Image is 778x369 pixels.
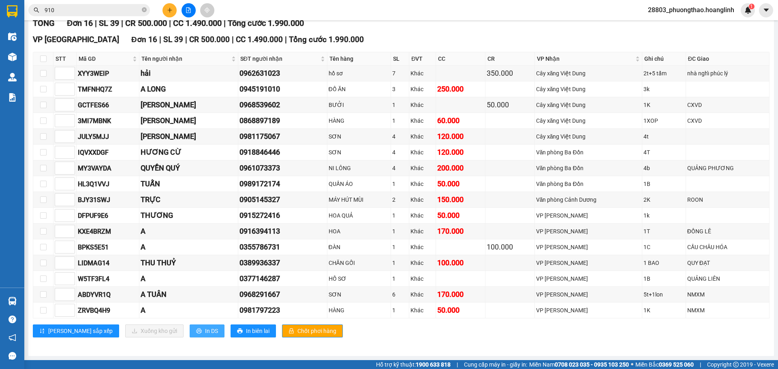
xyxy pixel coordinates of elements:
div: ĐÀN [329,243,389,252]
div: hồ sơ [329,69,389,78]
td: VŨ THỊ QUẾ [139,97,238,113]
div: JULY5MJJ [78,132,138,142]
div: 1 [392,116,408,125]
div: ABDYVR1Q [78,290,138,300]
span: ⚪️ [631,363,633,366]
span: plus [167,7,173,13]
div: 2 [392,195,408,204]
div: [PERSON_NAME] [141,115,236,126]
div: 0968291667 [239,289,326,300]
img: icon-new-feature [744,6,752,14]
div: 2K [643,195,684,204]
td: ANH TẤN [139,129,238,145]
div: 4 [392,132,408,141]
td: nhà nghỉ phúc lý [686,66,769,81]
div: MY3VAYDA [78,163,138,173]
td: Văn phòng Ba Đồn [535,160,642,176]
td: 0981175067 [238,129,327,145]
th: ĐC Giao [686,52,769,66]
td: VP Quy Đạt [535,255,642,271]
td: Văn phòng Ba Đồn [535,176,642,192]
div: Khác [410,211,434,220]
td: A [139,224,238,239]
div: 60.000 [437,115,484,126]
div: Khác [410,243,434,252]
td: Văn phòng Ba Đồn [535,145,642,160]
td: Cây xăng Việt Dung [535,113,642,129]
span: VP Nhận [537,54,634,63]
button: lockChốt phơi hàng [282,324,343,337]
div: IQVXXDGF [78,147,138,158]
div: VP [PERSON_NAME] [536,274,641,283]
div: A [141,305,236,316]
div: 0377146287 [239,273,326,284]
div: 120.000 [437,147,484,158]
div: 0355786731 [239,241,326,253]
td: HL3Q1VVJ [77,176,139,192]
img: warehouse-icon [8,53,17,61]
td: GCTFES66 [77,97,139,113]
span: | [457,360,458,369]
div: 6 [392,290,408,299]
div: 0962631023 [239,68,326,79]
div: Khác [410,85,434,94]
span: Đơn 16 [67,18,93,28]
span: Mã GD [79,54,131,63]
span: 1 [750,4,753,9]
span: close-circle [142,6,147,14]
div: Khác [410,306,434,315]
div: ĐỒ ĂN [329,85,389,94]
th: ĐVT [409,52,436,66]
div: 100.000 [437,257,484,269]
div: 0905145327 [239,194,326,205]
div: 5t+1lon [643,290,684,299]
div: 4 [392,164,408,173]
div: 350.000 [487,68,533,79]
div: NI LÔNG [329,164,389,173]
td: 3MI7MBNK [77,113,139,129]
span: caret-down [763,6,770,14]
div: 170.000 [437,226,484,237]
th: Tên hàng [327,52,391,66]
img: solution-icon [8,93,17,102]
span: message [9,352,16,360]
div: BƯỞI [329,100,389,109]
strong: 1900 633 818 [416,361,451,368]
button: downloadXuống kho gửi [125,324,184,337]
span: Miền Bắc [635,360,694,369]
td: ABDYVR1Q [77,287,139,303]
td: JULY5MJJ [77,129,139,145]
td: IQVXXDGF [77,145,139,160]
button: caret-down [759,3,773,17]
div: BPKS5E51 [78,242,138,252]
td: VP Quy Đạt [535,287,642,303]
div: 0915272416 [239,210,326,221]
span: search [34,7,39,13]
div: 3MI7MBNK [78,116,138,126]
strong: 0369 525 060 [659,361,694,368]
div: QUYỀN QUÝ [141,162,236,174]
td: CXVD [686,97,769,113]
div: GCTFES66 [78,100,138,110]
div: 1B [643,274,684,283]
div: Khác [410,274,434,283]
span: | [159,35,161,44]
th: STT [53,52,77,66]
div: SƠN [329,290,389,299]
div: 1 [392,274,408,283]
td: TMFNHQ7Z [77,81,139,97]
div: 1 BAO [643,258,684,267]
td: hải [139,66,238,81]
div: 0981797223 [239,305,326,316]
div: VP [PERSON_NAME] [536,227,641,236]
span: | [700,360,701,369]
span: CR 500.000 [125,18,167,28]
td: THU THUỶ [139,255,238,271]
div: CHĂN GỐI [329,258,389,267]
td: A TUÂN [139,287,238,303]
td: NMXM [686,303,769,318]
td: VP Quy Đạt [535,208,642,224]
td: 0918846446 [238,145,327,160]
span: question-circle [9,316,16,323]
td: A LONG [139,81,238,97]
